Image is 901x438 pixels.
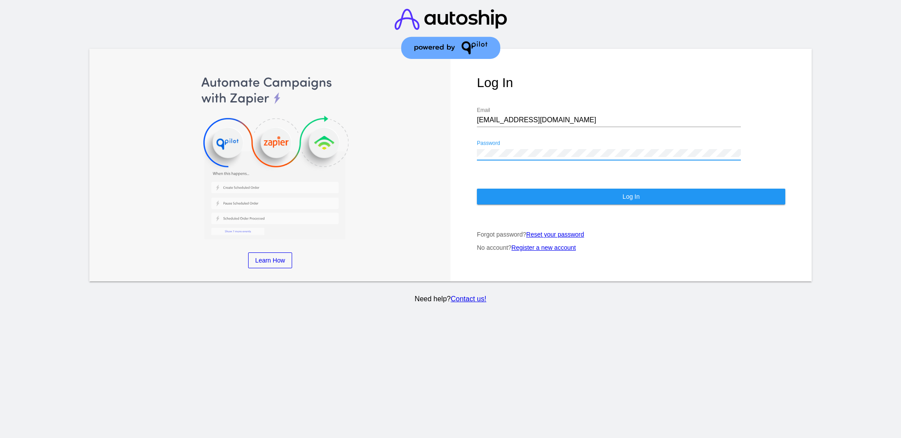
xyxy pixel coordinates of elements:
[477,75,785,90] h1: Log In
[477,244,785,251] p: No account?
[450,295,486,303] a: Contact us!
[477,231,785,238] p: Forgot password?
[116,75,424,240] img: Automate Campaigns with Zapier, QPilot and Klaviyo
[623,193,640,200] span: Log In
[477,189,785,204] button: Log In
[88,295,813,303] p: Need help?
[248,252,292,268] a: Learn How
[526,231,584,238] a: Reset your password
[512,244,576,251] a: Register a new account
[477,116,741,124] input: Email
[255,257,285,264] span: Learn How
